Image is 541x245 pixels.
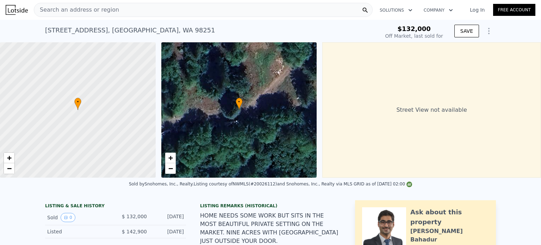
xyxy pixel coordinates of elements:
[461,6,493,13] a: Log In
[385,32,443,39] div: Off Market, last sold for
[129,182,194,186] div: Sold by Snohomes, Inc., Realty .
[122,229,147,234] span: $ 142,900
[418,4,459,17] button: Company
[236,98,243,110] div: •
[454,25,479,37] button: SAVE
[34,6,119,14] span: Search an address or region
[122,214,147,219] span: $ 132,000
[493,4,535,16] a: Free Account
[45,25,215,35] div: [STREET_ADDRESS] , [GEOGRAPHIC_DATA] , WA 98251
[7,153,12,162] span: +
[153,228,184,235] div: [DATE]
[47,213,110,222] div: Sold
[165,163,176,174] a: Zoom out
[165,153,176,163] a: Zoom in
[397,25,431,32] span: $132,000
[482,24,496,38] button: Show Options
[4,153,14,163] a: Zoom in
[374,4,418,17] button: Solutions
[410,227,489,244] div: [PERSON_NAME] Bahadur
[406,182,412,187] img: NWMLS Logo
[45,203,186,210] div: LISTING & SALE HISTORY
[168,164,173,173] span: −
[410,207,489,227] div: Ask about this property
[74,98,81,110] div: •
[236,99,243,105] span: •
[168,153,173,162] span: +
[4,163,14,174] a: Zoom out
[7,164,12,173] span: −
[47,228,110,235] div: Listed
[74,99,81,105] span: •
[200,203,341,209] div: Listing Remarks (Historical)
[153,213,184,222] div: [DATE]
[61,213,75,222] button: View historical data
[6,5,28,15] img: Lotside
[322,42,541,178] div: Street View not available
[194,182,412,186] div: Listing courtesy of NWMLS (#20026112) and Snohomes, Inc., Realty via MLS GRID as of [DATE] 02:00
